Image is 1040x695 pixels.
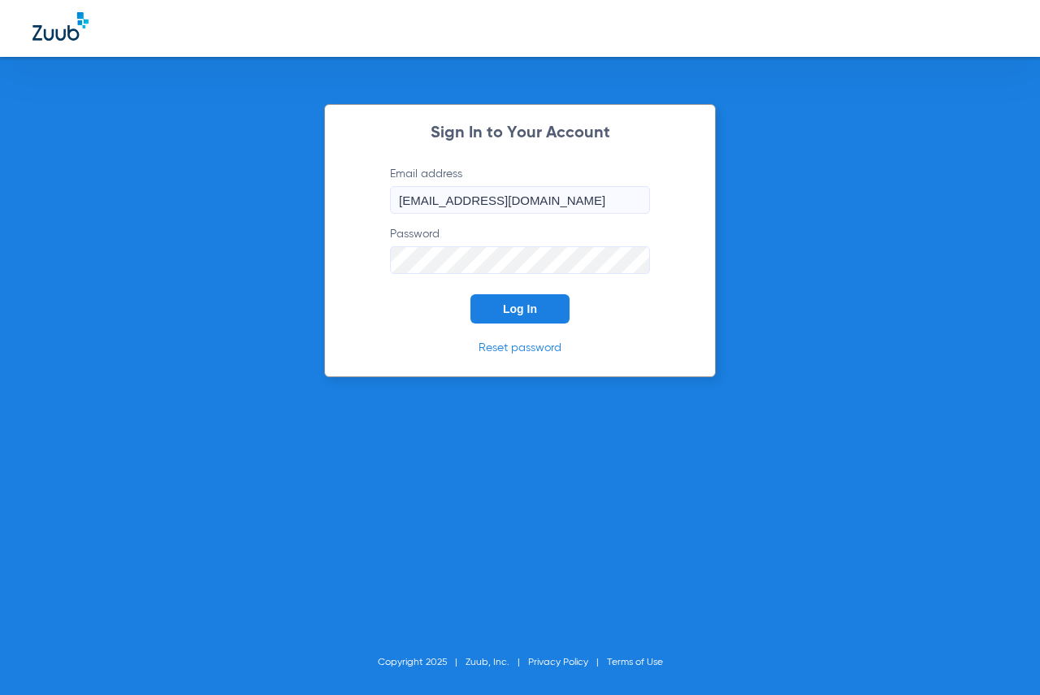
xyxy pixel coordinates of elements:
[528,658,588,667] a: Privacy Policy
[378,654,466,671] li: Copyright 2025
[466,654,528,671] li: Zuub, Inc.
[366,125,674,141] h2: Sign In to Your Account
[479,342,561,354] a: Reset password
[390,166,650,214] label: Email address
[503,302,537,315] span: Log In
[390,246,650,274] input: Password
[390,186,650,214] input: Email address
[959,617,1040,695] iframe: Chat Widget
[607,658,663,667] a: Terms of Use
[32,12,89,41] img: Zuub Logo
[390,226,650,274] label: Password
[470,294,570,324] button: Log In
